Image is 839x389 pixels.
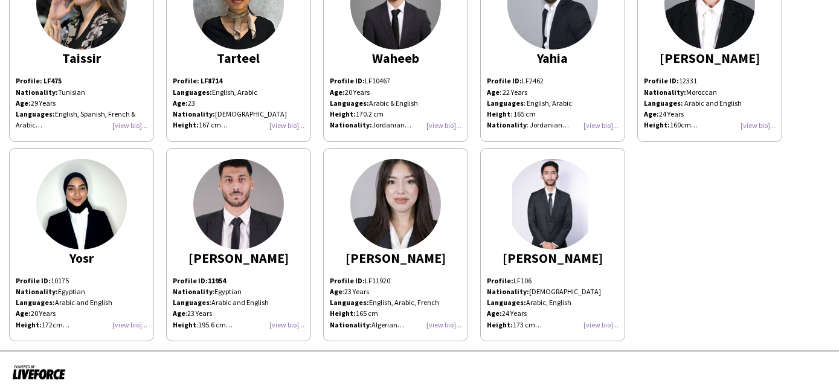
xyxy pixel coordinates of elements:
[16,275,147,330] div: February - 2025
[16,76,62,85] strong: Profile: LF475
[173,287,214,296] span: :
[16,88,58,97] strong: Nationality:
[644,87,776,131] p: Moroccan Arabic and English 24 Years 160cm
[36,159,127,249] img: thumb-67ccaca22746f.png
[16,98,31,108] b: Age:
[330,76,461,86] p: LF10467
[16,287,112,340] span: Egyptian Arabic and English 20 Years 172cm :
[173,120,199,129] strong: Height:
[487,309,502,318] strong: Age:
[173,309,185,318] b: Age
[487,320,513,329] strong: Height:
[330,287,344,296] span: :
[173,87,304,131] p: English, Arabic 23 [DEMOGRAPHIC_DATA] 167 cm
[16,298,55,307] b: Languages:
[487,76,522,85] strong: Profile ID:
[644,109,659,118] b: Age:
[16,53,147,63] div: Taissir
[330,88,345,97] strong: Age:
[173,286,304,330] p: Egyptian Arabic and English 23 Years 195.6 cm :
[350,159,441,249] img: thumb-67f3d0f74a7e2.jpeg
[330,309,356,318] strong: Height:
[487,275,619,330] p: LF106 [DEMOGRAPHIC_DATA] Arabic, English 24 Years 173 cm
[487,98,524,108] strong: Languages
[16,276,51,285] span: Profile ID:
[644,76,679,85] b: Profile ID:
[330,87,461,131] p: 20 Years Arabic & English 170.2 cm Jordanian
[644,53,776,63] div: [PERSON_NAME]
[173,76,222,85] strong: Profile: LF8714
[330,320,371,329] span: :
[173,320,198,329] span: :
[330,298,369,307] strong: Languages:
[173,276,208,285] span: Profile ID:
[173,109,215,118] strong: Nationality:
[330,98,369,108] strong: Languages:
[487,76,619,86] p: LF2462
[173,309,187,318] span: :
[644,120,670,129] b: Height:
[173,298,210,307] b: Languages
[487,120,619,130] p: : Jordanian
[173,88,212,97] strong: Languages:
[173,320,196,329] b: Height
[330,275,461,320] p: LF11920 English, Arabic, French 165 cm
[173,98,188,108] strong: Age:
[12,364,66,381] img: Powered by Liveforce
[16,309,31,318] b: Age:
[16,320,42,329] b: Height:
[16,252,147,263] div: Yosr
[487,120,527,129] b: Nationality
[371,320,404,329] span: Algerian
[487,53,619,63] div: Yahia
[507,159,598,249] img: thumb-63177cf7586b7.png
[173,298,211,307] span: :
[173,252,304,263] div: [PERSON_NAME]
[487,88,500,97] b: Age
[16,98,147,131] p: 29 Years English, Spanish, French & Arabic 168 cm
[330,320,370,329] b: Nationality
[330,76,365,85] strong: Profile ID:
[330,53,461,63] div: Waheeb
[330,276,365,285] strong: Profile ID:
[500,88,527,97] span: : 22 Years
[487,298,526,307] strong: Languages:
[16,287,58,296] span: Nationality:
[173,287,213,296] b: Nationality
[330,120,372,129] strong: Nationality:
[644,76,776,86] p: 12331
[487,287,529,296] strong: Nationality:
[487,98,619,120] p: : English, Arabic : 165 cm
[487,252,619,263] div: [PERSON_NAME]
[344,287,369,296] span: 23 Years
[330,109,356,118] strong: Height:
[330,252,461,263] div: [PERSON_NAME]
[644,88,686,97] b: Nationality:
[487,276,513,285] strong: Profile:
[208,276,226,285] span: 11954
[644,98,683,108] span: Languages:
[487,109,510,118] strong: Height
[16,109,55,118] strong: Languages:
[16,87,147,98] p: Tunisian
[51,276,69,285] span: 10175
[193,159,284,249] img: thumb-aa8be6ec-2688-487d-aec2-7eacdbace066.jpg
[173,53,304,63] div: Tarteel
[330,287,342,296] b: Age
